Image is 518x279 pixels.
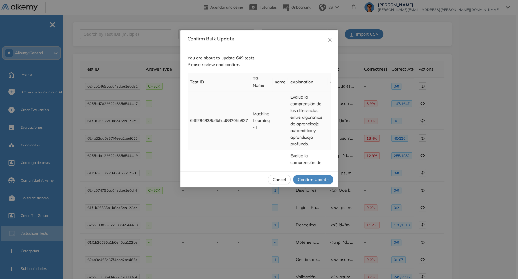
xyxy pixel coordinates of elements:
td: 1.0 [328,91,349,150]
div: Confirm Bulk Update [188,35,331,42]
th: TG Name [250,73,272,91]
th: Test ID [188,73,250,91]
td: 1.5 [328,150,349,209]
button: Close [322,30,338,47]
th: name [272,73,288,91]
td: Machine Learning - I [250,150,272,209]
p: Please review and confirm. [188,61,331,68]
td: Evalúa la comprensión de los conceptos básicos de machine learning y la diferencia entre clasific... [288,150,328,209]
th: explanation [288,73,328,91]
p: You are about to update 649 tests. [188,54,331,61]
td: Evalúa la comprensión de las diferencias entre algoritmos de aprendizaje automático y aprendizaje... [288,91,328,150]
button: Confirm Update [293,175,333,184]
span: close [327,37,332,42]
th: duration [328,73,349,91]
span: Confirm Update [298,176,329,183]
td: 646284838b6b5cd83205b937 [188,91,250,150]
td: Machine Learning - I [250,91,272,150]
td: 646284838b6b5cd83205b949 [188,150,250,209]
span: Cancel [273,176,286,183]
button: Cancel [268,175,291,184]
